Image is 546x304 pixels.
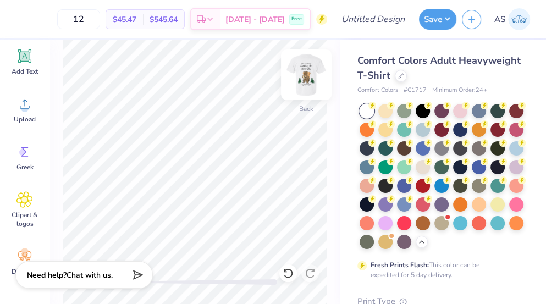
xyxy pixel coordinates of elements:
img: Abigail Searfoss [508,8,530,30]
div: This color can be expedited for 5 day delivery. [371,260,506,280]
span: Clipart & logos [7,211,43,228]
span: # C1717 [404,86,427,95]
span: Comfort Colors [357,86,398,95]
input: – – [57,9,100,29]
span: Free [291,15,302,23]
strong: Fresh Prints Flash: [371,261,429,269]
img: Back [284,53,328,97]
button: Save [419,9,456,30]
span: Chat with us. [67,270,113,280]
span: Add Text [12,67,38,76]
span: Upload [14,115,36,124]
span: Minimum Order: 24 + [432,86,487,95]
strong: Need help? [27,270,67,280]
span: Comfort Colors Adult Heavyweight T-Shirt [357,54,521,82]
span: $545.64 [150,14,178,25]
span: AS [494,13,505,26]
span: Greek [16,163,34,172]
a: AS [489,8,535,30]
input: Untitled Design [333,8,413,30]
span: [DATE] - [DATE] [225,14,285,25]
span: Decorate [12,267,38,276]
span: $45.47 [113,14,136,25]
div: Back [299,104,313,114]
